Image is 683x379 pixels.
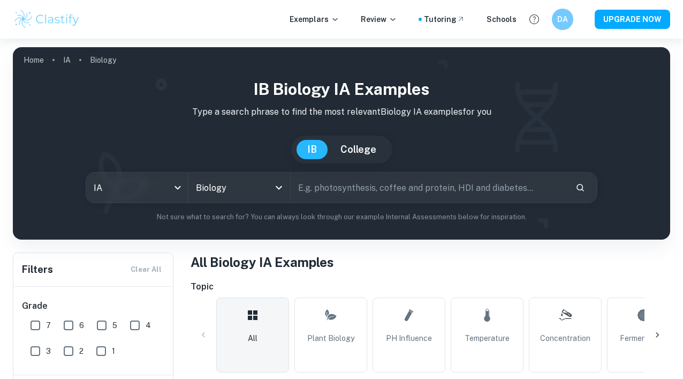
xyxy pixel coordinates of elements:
h6: Filters [22,262,53,277]
input: E.g. photosynthesis, coffee and protein, HDI and diabetes... [291,173,567,203]
a: Tutoring [424,13,465,25]
p: Exemplars [290,13,339,25]
p: Not sure what to search for? You can always look through our example Internal Assessments below f... [21,212,662,222]
img: profile cover [13,47,670,240]
h1: IB Biology IA examples [21,77,662,101]
span: All [248,332,257,344]
span: 2 [79,345,84,357]
span: 7 [46,319,51,331]
button: IB [297,140,328,159]
a: Home [24,53,44,68]
span: 5 [112,319,117,331]
span: 6 [79,319,84,331]
img: Clastify logo [13,9,81,30]
h1: All Biology IA Examples [191,252,670,272]
div: IA [86,173,188,203]
button: UPGRADE NOW [595,10,670,29]
span: 1 [112,345,115,357]
h6: DA [557,13,569,25]
a: IA [63,53,71,68]
h6: Topic [191,280,670,293]
span: Fermentation [620,332,667,344]
a: Schools [487,13,517,25]
button: Search [571,179,589,197]
span: 3 [46,345,51,357]
h6: Grade [22,300,165,313]
span: Concentration [540,332,590,344]
p: Review [361,13,397,25]
span: Plant Biology [307,332,354,344]
button: College [330,140,387,159]
span: Temperature [465,332,510,344]
span: 4 [146,319,151,331]
button: Open [271,180,286,195]
span: pH Influence [386,332,432,344]
p: Biology [90,54,116,66]
button: Help and Feedback [525,10,543,28]
button: DA [552,9,573,30]
p: Type a search phrase to find the most relevant Biology IA examples for you [21,106,662,118]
